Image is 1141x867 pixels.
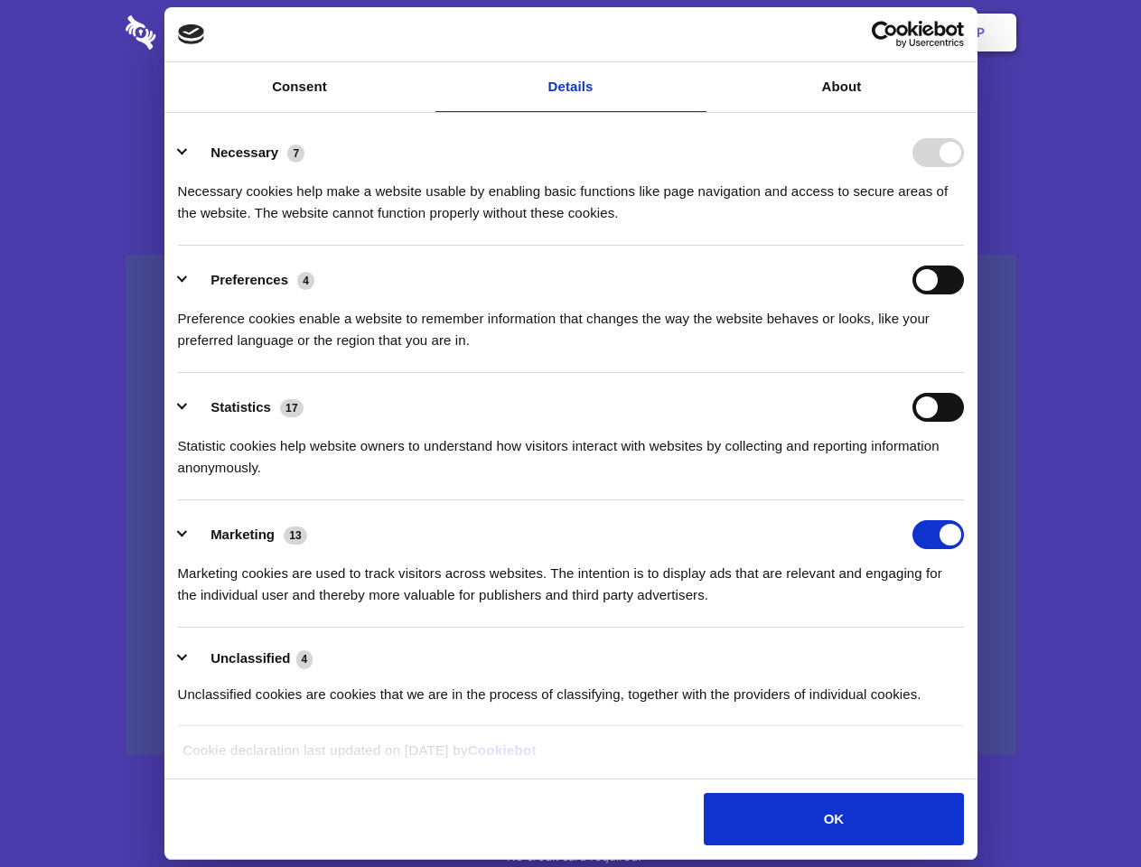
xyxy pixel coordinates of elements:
button: Unclassified (4) [178,648,324,670]
a: Consent [164,62,435,112]
button: Statistics (17) [178,393,315,422]
a: Pricing [530,5,609,61]
a: Cookiebot [468,742,537,758]
button: Necessary (7) [178,138,316,167]
label: Statistics [210,399,271,415]
a: About [706,62,977,112]
a: Usercentrics Cookiebot - opens in a new window [806,21,964,48]
span: 4 [296,650,313,668]
h4: Auto-redaction of sensitive data, encrypted data sharing and self-destructing private chats. Shar... [126,164,1016,224]
div: Necessary cookies help make a website usable by enabling basic functions like page navigation and... [178,167,964,224]
div: Cookie declaration last updated on [DATE] by [169,740,972,775]
a: Wistia video thumbnail [126,255,1016,756]
label: Necessary [210,144,278,160]
span: 13 [284,527,307,545]
button: Marketing (13) [178,520,319,549]
label: Preferences [210,272,288,287]
div: Statistic cookies help website owners to understand how visitors interact with websites by collec... [178,422,964,479]
a: Details [435,62,706,112]
button: Preferences (4) [178,266,326,294]
label: Marketing [210,527,275,542]
div: Marketing cookies are used to track visitors across websites. The intention is to display ads tha... [178,549,964,606]
span: 4 [297,272,314,290]
h1: Eliminate Slack Data Loss. [126,81,1016,146]
a: Contact [733,5,816,61]
iframe: Drift Widget Chat Controller [1051,777,1119,845]
img: logo [178,24,205,44]
span: 17 [280,399,304,417]
a: Login [819,5,898,61]
div: Unclassified cookies are cookies that we are in the process of classifying, together with the pro... [178,670,964,705]
button: OK [704,793,963,845]
div: Preference cookies enable a website to remember information that changes the way the website beha... [178,294,964,351]
span: 7 [287,144,304,163]
img: logo-wordmark-white-trans-d4663122ce5f474addd5e946df7df03e33cb6a1c49d2221995e7729f52c070b2.svg [126,15,280,50]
